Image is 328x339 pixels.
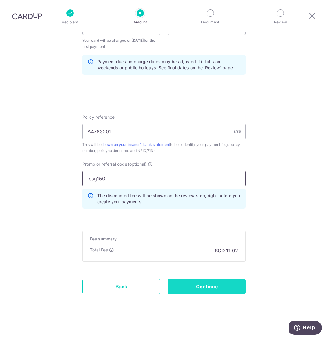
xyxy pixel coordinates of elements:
a: Back [82,279,160,294]
p: Total Fee [90,247,108,253]
p: Document [188,19,233,25]
span: Your card will be charged on [82,38,160,50]
p: Payment due and charge dates may be adjusted if it falls on weekends or public holidays. See fina... [97,59,241,71]
input: Continue [168,279,246,294]
img: CardUp [12,12,42,20]
label: Policy reference [82,114,115,120]
span: [DATE] [131,38,144,43]
p: Recipient [48,19,93,25]
p: Amount [118,19,163,25]
p: SGD 11.02 [215,247,238,254]
div: This will be to help identify your payment (e.g. policy number, policyholder name and NRIC/FIN). [82,142,246,154]
span: (optional) [128,161,147,167]
p: Review [258,19,303,25]
iframe: Opens a widget where you can find more information [289,321,322,336]
span: Promo or referral code [82,161,127,167]
p: The discounted fee will be shown on the review step, right before you create your payments. [97,193,241,205]
h5: Fee summary [90,236,238,242]
div: 8/35 [233,128,241,135]
a: shown on your insurer’s bank statement [102,142,170,147]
